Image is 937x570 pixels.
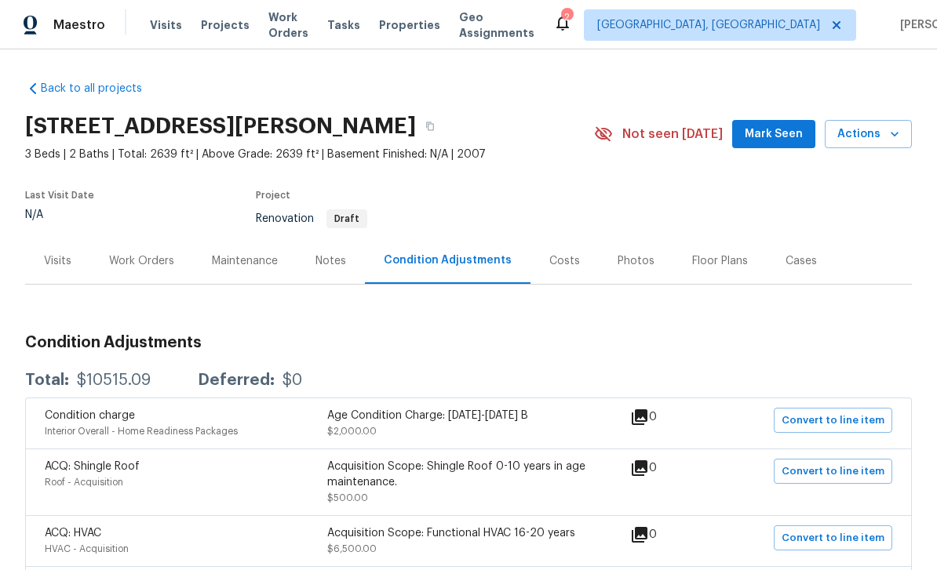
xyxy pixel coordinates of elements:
[825,120,912,149] button: Actions
[459,9,534,41] span: Geo Assignments
[198,372,275,388] div: Deferred:
[25,147,594,162] span: 3 Beds | 2 Baths | Total: 2639 ft² | Above Grade: 2639 ft² | Basement Finished: N/A | 2007
[384,252,512,268] div: Condition Adjustments
[630,459,707,477] div: 0
[416,112,444,140] button: Copy Address
[327,493,368,503] span: $500.00
[630,525,707,544] div: 0
[782,412,884,430] span: Convert to line item
[618,253,654,269] div: Photos
[45,410,135,421] span: Condition charge
[256,213,367,224] span: Renovation
[53,17,105,33] span: Maestro
[786,253,817,269] div: Cases
[692,253,748,269] div: Floor Plans
[44,253,71,269] div: Visits
[774,408,892,433] button: Convert to line item
[561,9,572,25] div: 2
[597,17,820,33] span: [GEOGRAPHIC_DATA], [GEOGRAPHIC_DATA]
[25,191,94,200] span: Last Visit Date
[150,17,182,33] span: Visits
[25,118,416,134] h2: [STREET_ADDRESS][PERSON_NAME]
[774,459,892,484] button: Convert to line item
[25,81,176,96] a: Back to all projects
[782,463,884,481] span: Convert to line item
[327,459,610,490] div: Acquisition Scope: Shingle Roof 0-10 years in age maintenance.
[774,525,892,550] button: Convert to line item
[25,335,912,350] h3: Condition Adjustments
[25,209,94,220] div: N/A
[379,17,440,33] span: Properties
[549,253,580,269] div: Costs
[283,372,302,388] div: $0
[25,372,69,388] div: Total:
[45,528,101,539] span: ACQ: HVAC
[327,544,377,554] span: $6,500.00
[328,214,366,223] span: Draft
[212,253,278,269] div: Maintenance
[327,427,377,436] span: $2,000.00
[77,372,151,388] div: $10515.09
[256,191,290,200] span: Project
[327,408,610,423] div: Age Condition Charge: [DATE]-[DATE] B
[837,125,899,144] span: Actions
[315,253,346,269] div: Notes
[268,9,308,41] span: Work Orders
[732,120,815,149] button: Mark Seen
[45,461,140,472] span: ACQ: Shingle Roof
[45,544,129,554] span: HVAC - Acquisition
[745,125,803,144] span: Mark Seen
[45,477,123,487] span: Roof - Acquisition
[782,529,884,547] span: Convert to line item
[201,17,250,33] span: Projects
[622,126,723,142] span: Not seen [DATE]
[630,408,707,427] div: 0
[45,427,238,436] span: Interior Overall - Home Readiness Packages
[327,525,610,541] div: Acquisition Scope: Functional HVAC 16-20 years
[109,253,174,269] div: Work Orders
[327,20,360,31] span: Tasks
